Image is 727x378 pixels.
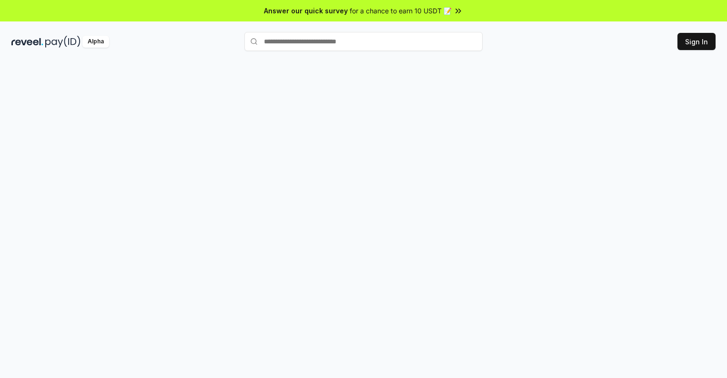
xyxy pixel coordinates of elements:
[45,36,81,48] img: pay_id
[350,6,452,16] span: for a chance to earn 10 USDT 📝
[11,36,43,48] img: reveel_dark
[264,6,348,16] span: Answer our quick survey
[677,33,716,50] button: Sign In
[82,36,109,48] div: Alpha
